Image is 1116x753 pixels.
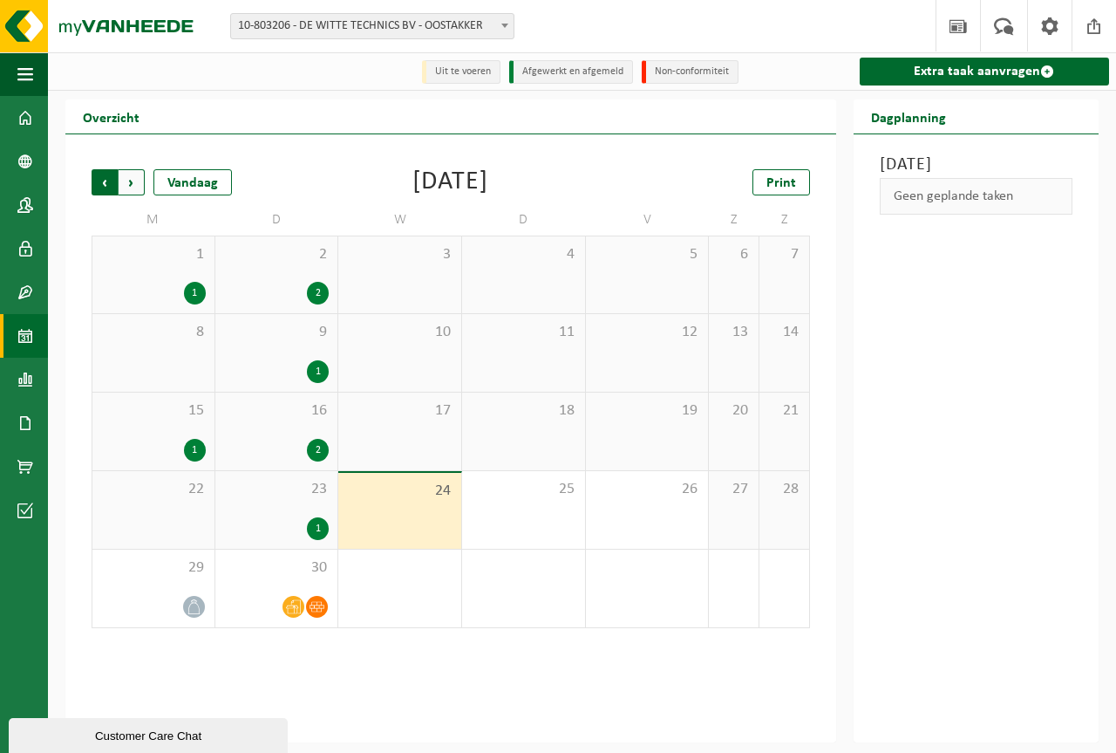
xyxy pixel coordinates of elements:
[718,323,750,342] span: 13
[307,439,329,462] div: 2
[224,323,330,342] span: 9
[586,204,710,236] td: V
[471,480,576,499] span: 25
[471,245,576,264] span: 4
[718,245,750,264] span: 6
[224,401,330,421] span: 16
[718,480,750,499] span: 27
[101,480,206,499] span: 22
[347,323,453,342] span: 10
[768,323,800,342] span: 14
[595,323,700,342] span: 12
[471,401,576,421] span: 18
[768,401,800,421] span: 21
[224,480,330,499] span: 23
[768,245,800,264] span: 7
[184,439,206,462] div: 1
[854,99,963,133] h2: Dagplanning
[595,245,700,264] span: 5
[101,245,206,264] span: 1
[224,245,330,264] span: 2
[759,204,810,236] td: Z
[595,401,700,421] span: 19
[880,178,1072,215] div: Geen geplande taken
[215,204,339,236] td: D
[595,480,700,499] span: 26
[101,323,206,342] span: 8
[307,517,329,540] div: 1
[709,204,759,236] td: Z
[9,715,291,753] iframe: chat widget
[307,360,329,383] div: 1
[880,152,1072,178] h3: [DATE]
[471,323,576,342] span: 11
[766,176,796,190] span: Print
[642,60,738,84] li: Non-conformiteit
[231,14,514,38] span: 10-803206 - DE WITTE TECHNICS BV - OOSTAKKER
[307,282,329,305] div: 2
[92,169,118,195] span: Vorige
[65,99,157,133] h2: Overzicht
[184,282,206,305] div: 1
[338,204,462,236] td: W
[92,204,215,236] td: M
[224,558,330,578] span: 30
[752,169,810,195] a: Print
[153,169,232,195] div: Vandaag
[347,482,453,501] span: 24
[347,401,453,421] span: 17
[412,169,488,195] div: [DATE]
[462,204,586,236] td: D
[101,558,206,578] span: 29
[860,58,1109,86] a: Extra taak aanvragen
[509,60,633,84] li: Afgewerkt en afgemeld
[768,480,800,499] span: 28
[422,60,500,84] li: Uit te voeren
[230,13,514,39] span: 10-803206 - DE WITTE TECHNICS BV - OOSTAKKER
[718,401,750,421] span: 20
[119,169,145,195] span: Volgende
[347,245,453,264] span: 3
[101,401,206,421] span: 15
